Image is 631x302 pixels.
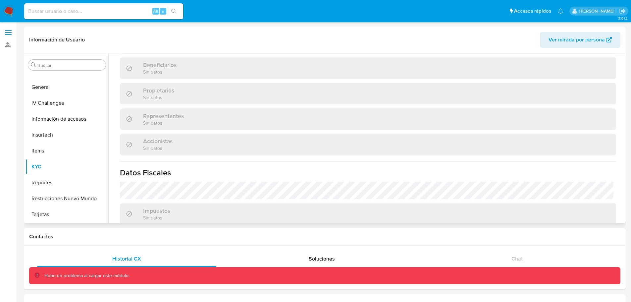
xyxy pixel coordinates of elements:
button: Items [26,143,108,159]
span: Ver mirada por persona [549,32,605,48]
h3: Accionistas [143,138,173,145]
div: ImpuestosSin datos [120,203,616,225]
button: Insurtech [26,127,108,143]
button: Reportes [26,175,108,191]
p: Sin datos [143,94,174,100]
h3: Impuestos [143,207,170,214]
span: s [162,8,164,14]
span: Soluciones [309,255,335,263]
p: Sin datos [143,120,184,126]
a: Salir [619,8,626,15]
div: BeneficiariosSin datos [120,57,616,79]
input: Buscar usuario o caso... [24,7,183,16]
p: Sin datos [143,145,173,151]
input: Buscar [37,62,103,68]
div: AccionistasSin datos [120,134,616,155]
p: Sin datos [143,69,177,75]
div: RepresentantesSin datos [120,108,616,130]
p: federico.dibella@mercadolibre.com [579,8,617,14]
h1: Contactos [29,233,620,240]
button: General [26,79,108,95]
div: PropietariosSin datos [120,83,616,104]
h3: Beneficiarios [143,61,177,69]
button: KYC [26,159,108,175]
span: Historial CX [112,255,141,263]
button: IV Challenges [26,95,108,111]
h1: Información de Usuario [29,36,85,43]
h3: Representantes [143,112,184,120]
button: Información de accesos [26,111,108,127]
button: search-icon [167,7,181,16]
span: Chat [511,255,523,263]
span: Accesos rápidos [514,8,551,15]
p: Sin datos [143,214,170,221]
p: Hubo un problema al cargar este módulo. [44,272,130,279]
h3: Propietarios [143,87,174,94]
button: Tarjetas [26,207,108,222]
button: Ver mirada por persona [540,32,620,48]
button: Restricciones Nuevo Mundo [26,191,108,207]
button: Buscar [31,62,36,68]
h1: Datos Fiscales [120,168,616,178]
span: Alt [153,8,158,14]
a: Notificaciones [558,8,563,14]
